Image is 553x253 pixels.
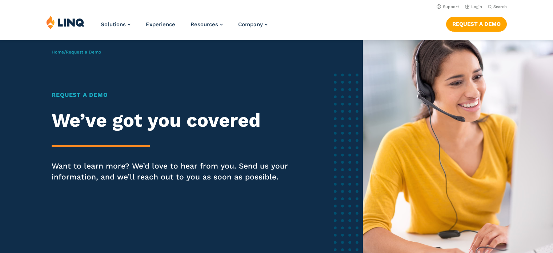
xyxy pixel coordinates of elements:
a: Experience [146,21,175,28]
a: Login [465,4,482,9]
span: Resources [191,21,218,28]
span: Search [493,4,507,9]
span: / [52,50,101,55]
a: Solutions [101,21,131,28]
span: Company [238,21,263,28]
a: Company [238,21,268,28]
nav: Primary Navigation [101,15,268,39]
img: LINQ | K‑12 Software [46,15,85,29]
p: Want to learn more? We’d love to hear from you. Send us your information, and we’ll reach out to ... [52,161,297,182]
nav: Button Navigation [446,15,507,31]
h2: We’ve got you covered [52,110,297,131]
a: Resources [191,21,223,28]
span: Solutions [101,21,126,28]
h1: Request a Demo [52,91,297,99]
span: Request a Demo [66,50,101,55]
a: Home [52,50,64,55]
a: Support [437,4,459,9]
button: Open Search Bar [488,4,507,9]
a: Request a Demo [446,17,507,31]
